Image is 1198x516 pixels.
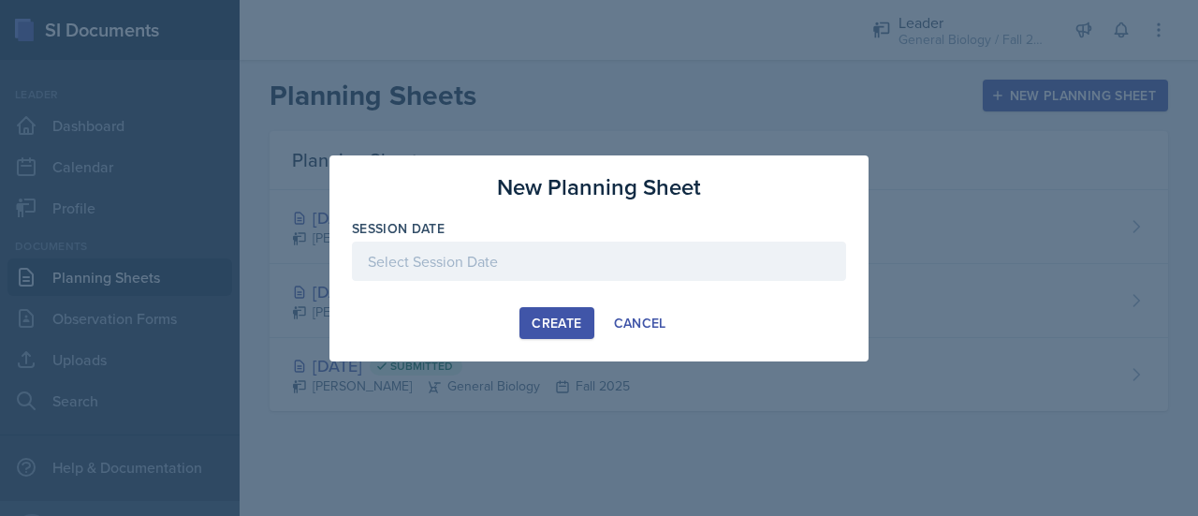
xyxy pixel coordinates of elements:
[532,316,581,331] div: Create
[352,219,445,238] label: Session Date
[519,307,593,339] button: Create
[602,307,679,339] button: Cancel
[497,170,701,204] h3: New Planning Sheet
[614,316,666,331] div: Cancel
